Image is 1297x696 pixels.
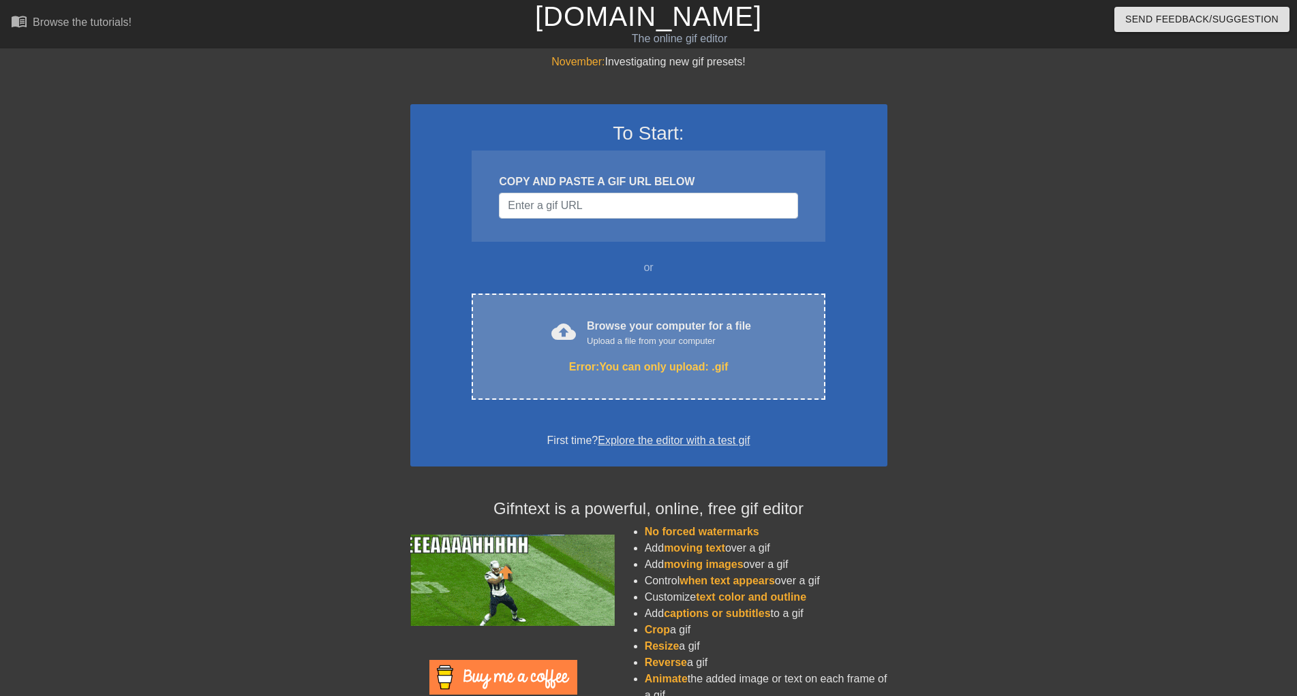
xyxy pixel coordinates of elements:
span: text color and outline [696,591,806,603]
li: Customize [645,589,887,605]
li: a gif [645,654,887,671]
li: a gif [645,622,887,638]
li: a gif [645,638,887,654]
input: Username [499,193,797,219]
span: Reverse [645,657,687,668]
span: menu_book [11,13,27,29]
li: Control over a gif [645,573,887,589]
span: captions or subtitles [664,607,770,619]
div: Investigating new gif presets! [410,54,887,70]
li: Add over a gif [645,556,887,573]
span: No forced watermarks [645,526,759,537]
span: Send Feedback/Suggestion [1125,11,1279,28]
div: The online gif editor [439,31,919,47]
div: Browse your computer for a file [587,318,751,348]
a: Explore the editor with a test gif [598,434,750,446]
a: [DOMAIN_NAME] [535,1,762,31]
img: football_small.gif [410,535,615,626]
img: Buy Me A Coffee [429,660,577,695]
span: Crop [645,624,670,635]
button: Send Feedback/Suggestion [1114,7,1290,32]
span: November: [551,56,605,67]
div: Upload a file from your computer [587,334,751,348]
div: First time? [428,432,870,449]
div: or [446,259,852,276]
div: COPY AND PASTE A GIF URL BELOW [499,174,797,190]
span: cloud_upload [551,319,576,344]
h4: Gifntext is a powerful, online, free gif editor [410,499,887,519]
div: Browse the tutorials! [33,16,132,28]
span: Animate [645,673,688,684]
li: Add over a gif [645,540,887,556]
span: Resize [645,640,680,652]
a: Browse the tutorials! [11,13,132,34]
h3: To Start: [428,122,870,145]
li: Add to a gif [645,605,887,622]
span: moving text [664,542,725,554]
div: Error: You can only upload: .gif [500,359,796,375]
span: moving images [664,558,743,570]
span: when text appears [680,575,775,586]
